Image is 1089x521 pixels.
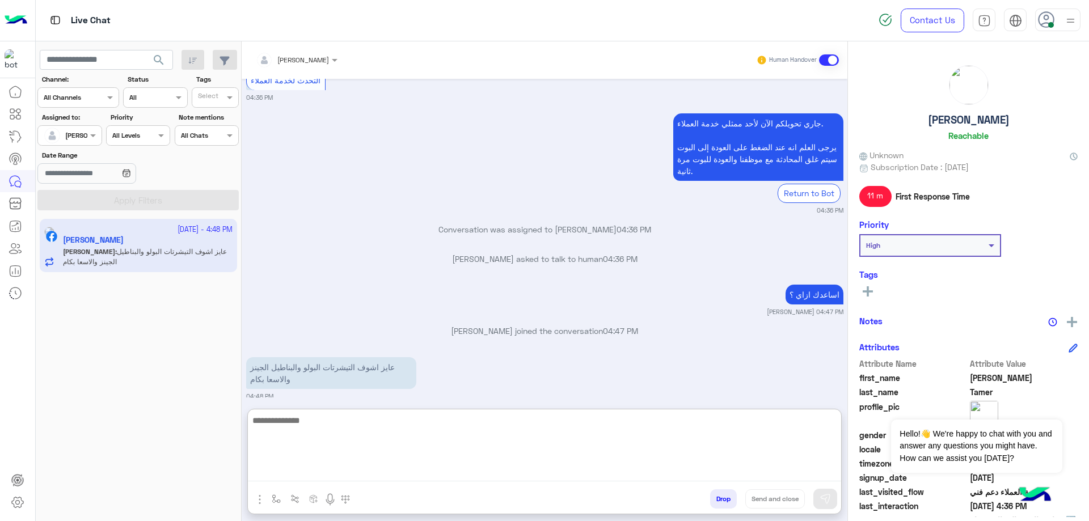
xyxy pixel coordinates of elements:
h6: Tags [859,269,1078,279]
div: Select [196,91,218,104]
img: hulul-logo.png [1015,476,1055,515]
img: tab [1009,14,1022,27]
span: profile_pic [859,401,968,427]
span: 04:36 PM [617,225,651,234]
span: 2025-09-21T13:36:19.945Z [970,500,1078,512]
img: Trigger scenario [290,494,299,503]
span: locale [859,443,968,455]
button: Apply Filters [37,190,239,210]
img: send message [820,493,831,505]
img: tab [48,13,62,27]
a: tab [973,9,995,32]
img: send voice note [323,493,337,506]
span: 04:36 PM [603,254,638,264]
img: send attachment [253,493,267,506]
img: notes [1048,317,1057,327]
small: 04:48 PM [246,392,273,401]
span: Tamer [970,386,1078,398]
span: 2025-09-21T13:34:33.488Z [970,472,1078,484]
button: Drop [710,489,737,509]
span: Unknown [859,149,904,161]
small: Human Handover [769,56,817,65]
small: 04:36 PM [246,93,273,102]
button: Send and close [745,489,805,509]
span: first_name [859,372,968,384]
span: Attribute Value [970,358,1078,370]
span: Hello!👋 We're happy to chat with you and answer any questions you might have. How can we assist y... [891,420,1062,473]
img: Logo [5,9,27,32]
span: التحدث لخدمة العملاء [251,75,320,85]
h5: [PERSON_NAME] [928,113,1010,126]
label: Date Range [42,150,169,160]
span: search [152,53,166,67]
span: last_visited_flow [859,486,968,498]
img: picture [949,66,988,104]
span: [PERSON_NAME] [277,56,329,64]
span: 11 m [859,186,892,206]
span: Subscription Date : [DATE] [871,161,969,173]
img: spinner [879,13,892,27]
p: 21/9/2025, 4:48 PM [246,357,416,389]
span: First Response Time [896,190,970,202]
a: Contact Us [901,9,964,32]
img: create order [309,494,318,503]
span: last_interaction [859,500,968,512]
button: create order [305,489,323,508]
img: select flow [272,494,281,503]
label: Priority [111,112,169,122]
h6: Priority [859,219,889,230]
span: Attribute Name [859,358,968,370]
img: tab [978,14,991,27]
p: Live Chat [71,13,111,28]
p: [PERSON_NAME] asked to talk to human [246,253,843,265]
span: 04:47 PM [603,326,638,336]
b: High [866,241,880,249]
p: 21/9/2025, 4:36 PM [673,113,843,181]
small: [PERSON_NAME] 04:47 PM [767,307,843,316]
p: [PERSON_NAME] joined the conversation [246,325,843,337]
span: timezone [859,458,968,469]
label: Assigned to: [42,112,100,122]
img: profile [1063,14,1078,28]
span: Omar [970,372,1078,384]
label: Channel: [42,74,118,84]
span: last_name [859,386,968,398]
h6: Attributes [859,342,900,352]
img: make a call [341,495,350,504]
button: search [145,50,173,74]
img: 713415422032625 [5,49,25,70]
div: Return to Bot [778,184,841,202]
button: select flow [267,489,286,508]
label: Note mentions [179,112,237,122]
label: Tags [196,74,238,84]
button: Trigger scenario [286,489,305,508]
small: 04:36 PM [817,206,843,215]
p: Conversation was assigned to [PERSON_NAME] [246,223,843,235]
label: Status [128,74,186,84]
p: 21/9/2025, 4:47 PM [786,285,843,304]
span: signup_date [859,472,968,484]
img: defaultAdmin.png [44,128,60,143]
span: خدمة العملاء دعم فني [970,486,1078,498]
h6: Reachable [948,130,989,141]
img: add [1067,317,1077,327]
span: gender [859,429,968,441]
h6: Notes [859,316,883,326]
